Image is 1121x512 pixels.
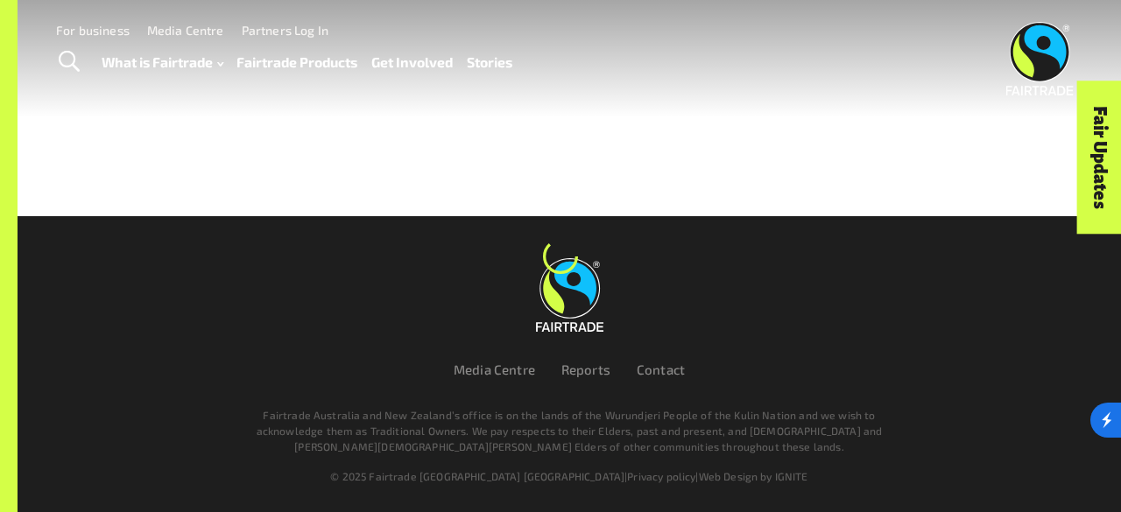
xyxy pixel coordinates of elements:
[147,23,224,38] a: Media Centre
[47,40,90,84] a: Toggle Search
[102,50,223,74] a: What is Fairtrade
[56,23,130,38] a: For business
[561,361,610,377] a: Reports
[242,23,328,38] a: Partners Log In
[236,50,357,74] a: Fairtrade Products
[330,470,624,482] span: © 2025 Fairtrade [GEOGRAPHIC_DATA] [GEOGRAPHIC_DATA]
[637,361,685,377] a: Contact
[536,258,603,332] img: Fairtrade Australia New Zealand logo
[89,468,1049,484] div: | |
[1006,22,1074,95] img: Fairtrade Australia New Zealand logo
[627,470,695,482] a: Privacy policy
[699,470,808,482] a: Web Design by IGNITE
[467,50,512,74] a: Stories
[454,361,535,377] a: Media Centre
[252,407,886,454] p: Fairtrade Australia and New Zealand’s office is on the lands of the Wurundjeri People of the Kuli...
[371,50,453,74] a: Get Involved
